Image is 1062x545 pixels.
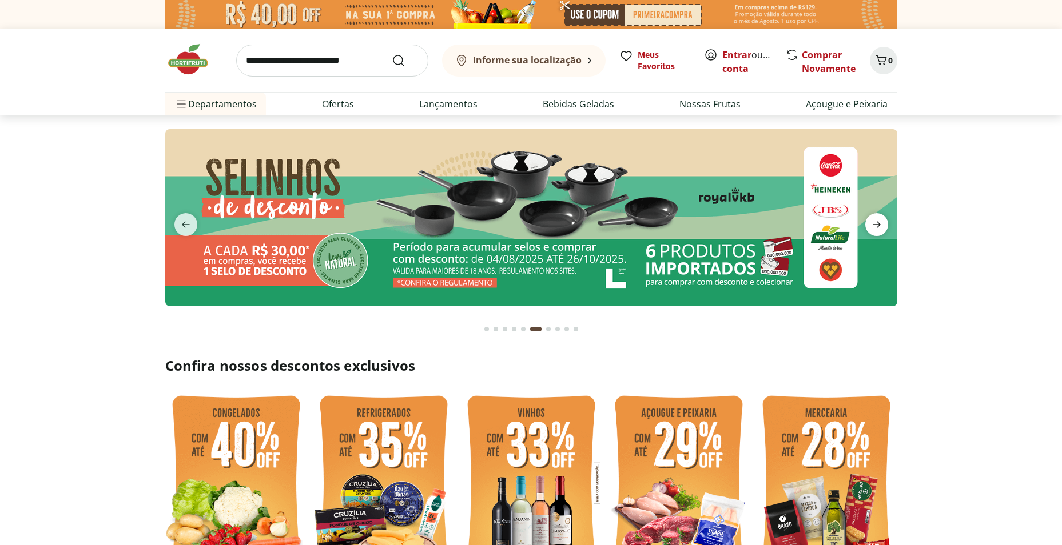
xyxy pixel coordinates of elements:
[562,315,571,343] button: Go to page 9 from fs-carousel
[236,45,428,77] input: search
[856,213,897,236] button: next
[528,315,544,343] button: Current page from fs-carousel
[722,49,785,75] a: Criar conta
[165,42,222,77] img: Hortifruti
[500,315,510,343] button: Go to page 3 from fs-carousel
[802,49,856,75] a: Comprar Novamente
[888,55,893,66] span: 0
[619,49,690,72] a: Meus Favoritos
[679,97,741,111] a: Nossas Frutas
[482,315,491,343] button: Go to page 1 from fs-carousel
[322,97,354,111] a: Ofertas
[544,315,553,343] button: Go to page 7 from fs-carousel
[473,54,582,66] b: Informe sua localização
[543,97,614,111] a: Bebidas Geladas
[722,48,773,75] span: ou
[571,315,580,343] button: Go to page 10 from fs-carousel
[165,129,897,306] img: selinhos
[165,213,206,236] button: previous
[419,97,478,111] a: Lançamentos
[442,45,606,77] button: Informe sua localização
[174,90,257,118] span: Departamentos
[165,356,897,375] h2: Confira nossos descontos exclusivos
[553,315,562,343] button: Go to page 8 from fs-carousel
[510,315,519,343] button: Go to page 4 from fs-carousel
[806,97,888,111] a: Açougue e Peixaria
[174,90,188,118] button: Menu
[722,49,751,61] a: Entrar
[392,54,419,67] button: Submit Search
[638,49,690,72] span: Meus Favoritos
[519,315,528,343] button: Go to page 5 from fs-carousel
[870,47,897,74] button: Carrinho
[491,315,500,343] button: Go to page 2 from fs-carousel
